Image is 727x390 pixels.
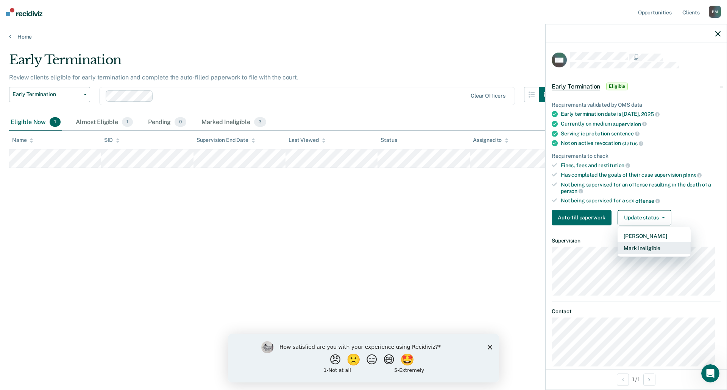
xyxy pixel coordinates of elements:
[561,188,583,194] span: person
[561,121,721,127] div: Currently on medium
[104,137,120,143] div: SID
[552,308,721,315] dt: Contact
[561,111,721,118] div: Early termination date is [DATE],
[641,111,659,117] span: 2025
[701,364,719,382] iframe: Intercom live chat
[289,137,325,143] div: Last Viewed
[254,117,266,127] span: 3
[175,117,186,127] span: 0
[561,130,721,137] div: Serving ic probation
[635,198,660,204] span: offense
[552,82,600,90] span: Early Termination
[200,114,268,131] div: Marked Ineligible
[228,334,499,382] iframe: Survey by Kim from Recidiviz
[552,101,721,108] div: Requirements validated by OMS data
[561,181,721,194] div: Not being supervised for an offense resulting in the death of a
[618,230,691,242] button: [PERSON_NAME]
[552,237,721,244] dt: Supervision
[9,33,718,40] a: Home
[12,91,81,98] span: Early Termination
[613,121,646,127] span: supervision
[561,197,721,204] div: Not being supervised for a sex
[74,114,134,131] div: Almost Eligible
[197,137,255,143] div: Supervision End Date
[606,82,628,90] span: Eligible
[473,137,509,143] div: Assigned to
[9,74,298,81] p: Review clients eligible for early termination and complete the auto-filled paperwork to file with...
[552,152,721,159] div: Requirements to check
[683,172,702,178] span: plans
[471,93,505,99] div: Clear officers
[552,210,615,225] a: Navigate to form link
[561,162,721,169] div: Fines, fees and
[6,8,42,16] img: Recidiviz
[122,117,133,127] span: 1
[546,74,727,98] div: Early TerminationEligible
[50,117,61,127] span: 1
[561,140,721,147] div: Not on active revocation
[552,210,612,225] button: Auto-fill paperwork
[618,210,671,225] button: Update status
[9,52,554,74] div: Early Termination
[622,140,643,146] span: status
[147,114,188,131] div: Pending
[381,137,397,143] div: Status
[546,369,727,389] div: 1 / 1
[618,242,691,254] button: Mark Ineligible
[643,373,655,385] button: Next Opportunity
[12,137,33,143] div: Name
[598,162,630,168] span: restitution
[9,114,62,131] div: Eligible Now
[561,172,721,179] div: Has completed the goals of their case supervision
[709,6,721,18] div: B M
[617,373,629,385] button: Previous Opportunity
[611,131,640,137] span: sentence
